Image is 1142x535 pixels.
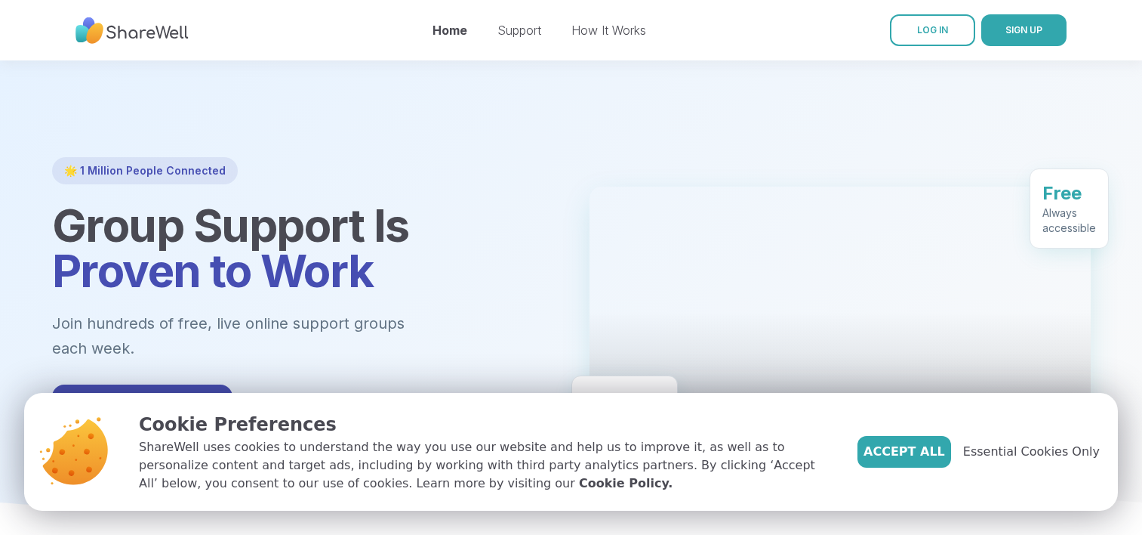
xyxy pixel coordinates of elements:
button: SIGN UP [981,14,1067,46]
a: How It Works [571,23,646,38]
p: Cookie Preferences [139,411,833,438]
a: LOG IN [890,14,975,46]
button: Accept All [857,436,951,468]
span: Essential Cookies Only [963,443,1100,461]
div: 🌟 1 Million People Connected [52,157,238,184]
div: Always accessible [1042,205,1096,235]
p: ShareWell uses cookies to understand the way you use our website and help us to improve it, as we... [139,438,833,493]
a: Support [497,23,541,38]
div: Free [1042,181,1096,205]
a: Cookie Policy. [579,475,673,493]
img: ShareWell Nav Logo [75,10,189,51]
span: LOG IN [917,24,948,36]
a: Home [432,23,467,38]
p: Join hundreds of free, live online support groups each week. [52,311,487,360]
button: Get Started Free [52,385,232,427]
span: Proven to Work [52,243,374,298]
span: Accept All [863,443,945,461]
span: SIGN UP [1005,24,1042,36]
div: 90% [584,388,665,412]
h1: Group Support Is [52,203,553,293]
